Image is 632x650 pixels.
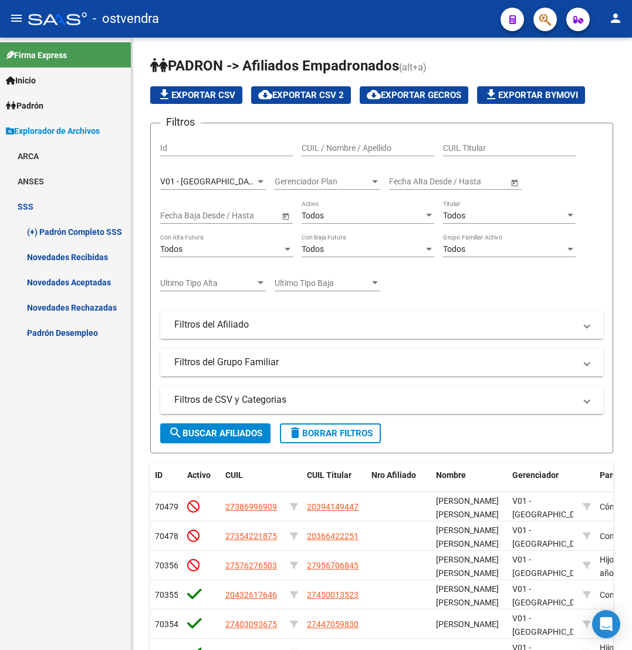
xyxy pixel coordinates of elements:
[508,176,521,188] button: Open calendar
[150,86,242,104] button: Exportar CSV
[436,470,466,480] span: Nombre
[225,531,277,541] span: 27354221875
[160,278,255,288] span: Ultimo Tipo Alta
[477,86,585,104] button: Exportar Bymovi
[225,470,243,480] span: CUIL
[168,428,262,439] span: Buscar Afiliados
[302,211,324,220] span: Todos
[367,463,431,501] datatable-header-cell: Nro Afiliado
[389,177,432,187] input: Fecha inicio
[280,423,381,443] button: Borrar Filtros
[371,470,416,480] span: Nro Afiliado
[512,470,559,480] span: Gerenciador
[9,11,23,25] mat-icon: menu
[307,619,359,629] span: 27447059830
[155,619,178,629] span: 70354
[6,124,100,137] span: Explorador de Archivos
[275,177,370,187] span: Gerenciador Plan
[6,99,43,112] span: Padrón
[436,526,499,548] span: [PERSON_NAME] [PERSON_NAME]
[258,90,344,100] span: Exportar CSV 2
[6,74,36,87] span: Inicio
[307,502,359,511] span: 20394149447
[443,244,465,254] span: Todos
[436,584,499,607] span: [PERSON_NAME] [PERSON_NAME]
[279,210,292,222] button: Open calendar
[484,87,498,102] mat-icon: file_download
[93,6,159,32] span: - ostvendra
[512,496,592,519] span: V01 - [GEOGRAPHIC_DATA]
[600,502,632,511] span: Cónyuge
[155,531,178,541] span: 70478
[442,177,499,187] input: Fecha fin
[436,619,499,629] span: [PERSON_NAME]
[6,49,67,62] span: Firma Express
[160,211,203,221] input: Fecha inicio
[182,463,221,501] datatable-header-cell: Activo
[174,356,575,369] mat-panel-title: Filtros del Grupo Familiar
[307,531,359,541] span: 20366422251
[174,393,575,406] mat-panel-title: Filtros de CSV y Categorias
[225,590,277,600] span: 20432617646
[512,584,592,607] span: V01 - [GEOGRAPHIC_DATA]
[160,244,182,254] span: Todos
[160,311,603,339] mat-expansion-panel-header: Filtros del Afiliado
[484,90,578,100] span: Exportar Bymovi
[302,244,324,254] span: Todos
[288,428,373,439] span: Borrar Filtros
[399,62,427,73] span: (alt+a)
[302,463,367,501] datatable-header-cell: CUIL Titular
[307,470,352,480] span: CUIL Titular
[155,590,178,600] span: 70355
[512,555,592,578] span: V01 - [GEOGRAPHIC_DATA]
[160,348,603,376] mat-expansion-panel-header: Filtros del Grupo Familiar
[160,423,271,443] button: Buscar Afiliados
[174,318,575,331] mat-panel-title: Filtros del Afiliado
[258,87,272,102] mat-icon: cloud_download
[288,426,302,440] mat-icon: delete
[592,610,620,638] div: Open Intercom Messenger
[221,463,285,501] datatable-header-cell: CUIL
[508,463,578,501] datatable-header-cell: Gerenciador
[436,555,499,578] span: [PERSON_NAME] [PERSON_NAME]
[225,502,277,511] span: 27386996909
[307,561,359,570] span: 27956706845
[367,87,381,102] mat-icon: cloud_download
[443,211,465,220] span: Todos
[150,463,182,501] datatable-header-cell: ID
[213,211,271,221] input: Fecha fin
[512,614,592,636] span: V01 - [GEOGRAPHIC_DATA]
[367,90,461,100] span: Exportar GECROS
[225,561,277,570] span: 27576276503
[275,278,370,288] span: Ultimo Tipo Baja
[512,526,592,548] span: V01 - [GEOGRAPHIC_DATA]
[160,386,603,414] mat-expansion-panel-header: Filtros de CSV y Categorias
[609,11,623,25] mat-icon: person
[157,90,235,100] span: Exportar CSV
[431,463,508,501] datatable-header-cell: Nombre
[160,177,260,186] span: V01 - [GEOGRAPHIC_DATA]
[155,561,178,570] span: 70356
[160,114,201,130] h3: Filtros
[600,555,631,578] span: Hijo < 21 años
[187,470,211,480] span: Activo
[168,426,182,440] mat-icon: search
[307,590,359,600] span: 27450013523
[360,86,468,104] button: Exportar GECROS
[157,87,171,102] mat-icon: file_download
[251,86,351,104] button: Exportar CSV 2
[436,496,499,519] span: [PERSON_NAME] [PERSON_NAME]
[155,470,163,480] span: ID
[150,58,399,74] span: PADRON -> Afiliados Empadronados
[225,619,277,629] span: 27403093675
[155,502,178,511] span: 70479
